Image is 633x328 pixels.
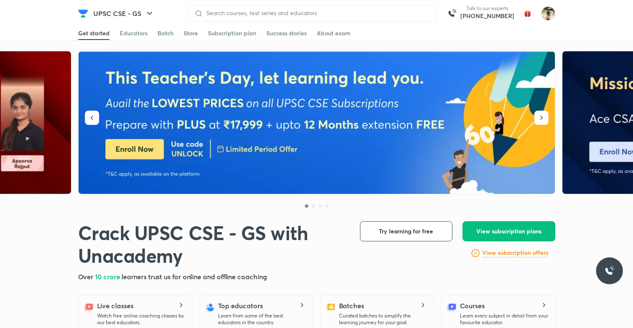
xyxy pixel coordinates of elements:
a: Store [184,26,198,40]
img: Company Logo [78,8,88,19]
a: Subscription plan [208,26,256,40]
h5: Courses [460,301,485,311]
input: Search courses, test series and educators [203,10,430,16]
img: ttu [604,266,615,276]
p: Learn from some of the best educators in the country. [218,312,306,326]
h5: Batches [339,301,364,311]
span: Try learning for free [379,227,433,235]
img: avatar [521,7,534,20]
div: Educators [120,29,147,37]
span: 10 crore [95,272,121,281]
img: Sakshi singh [541,6,555,21]
h6: View subscription offers [482,249,548,257]
button: UPSC CSE - GS [88,5,160,22]
div: Get started [78,29,110,37]
h5: Live classes [97,301,134,311]
span: learners trust us for online and offline coaching [121,272,267,281]
img: call-us [444,5,460,22]
div: About exam [317,29,351,37]
h1: Crack UPSC CSE - GS with Unacademy [78,221,347,267]
div: Store [184,29,198,37]
button: Try learning for free [360,221,452,241]
span: View subscription plans [476,227,541,235]
a: Educators [120,26,147,40]
div: Batch [158,29,173,37]
a: Get started [78,26,110,40]
a: Batch [158,26,173,40]
a: View subscription offers [482,248,548,258]
a: About exam [317,26,351,40]
p: Learn every subject in detail from your favourite educator. [460,312,548,326]
p: Watch free online coaching classes by our best educators. [97,312,185,326]
span: Over [78,272,95,281]
p: Curated batches to simplify the learning journey for your goal. [339,312,427,326]
h5: Top educators [218,301,263,311]
div: Subscription plan [208,29,256,37]
a: Success stories [266,26,307,40]
button: View subscription plans [462,221,555,241]
a: [PHONE_NUMBER] [460,12,514,20]
div: Success stories [266,29,307,37]
p: Talk to our experts [460,5,514,12]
